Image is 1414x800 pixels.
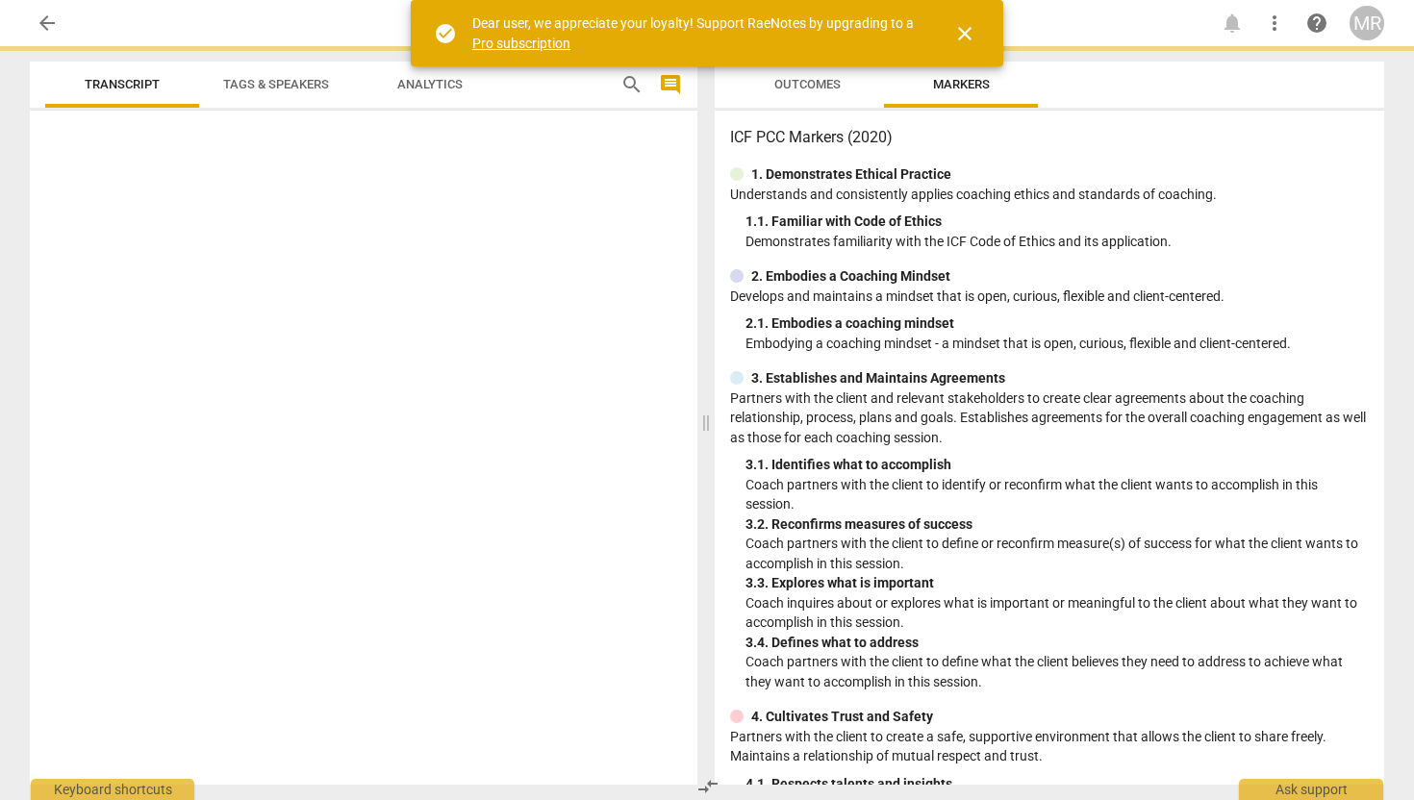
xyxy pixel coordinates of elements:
span: help [1305,12,1328,35]
span: search [620,73,644,96]
button: Close [942,11,988,57]
div: Dear user, we appreciate your loyalty! Support RaeNotes by upgrading to a [472,13,919,53]
span: arrow_back [36,12,59,35]
span: close [953,22,976,45]
a: Help [1300,6,1334,40]
span: Transcript [85,77,160,91]
p: Coach partners with the client to define or reconfirm measure(s) of success for what the client w... [745,534,1369,573]
p: 3. Establishes and Maintains Agreements [751,368,1005,388]
p: 4. Cultivates Trust and Safety [751,707,933,727]
p: Coach partners with the client to define what the client believes they need to address to achieve... [745,652,1369,691]
div: 3. 1. Identifies what to accomplish [745,455,1369,475]
span: Markers [933,77,990,91]
span: Outcomes [774,77,841,91]
h3: ICF PCC Markers (2020) [730,126,1369,149]
p: Embodying a coaching mindset - a mindset that is open, curious, flexible and client-centered. [745,334,1369,354]
div: 3. 4. Defines what to address [745,633,1369,653]
p: Develops and maintains a mindset that is open, curious, flexible and client-centered. [730,287,1369,307]
p: Partners with the client and relevant stakeholders to create clear agreements about the coaching ... [730,388,1369,448]
span: more_vert [1263,12,1286,35]
div: 1. 1. Familiar with Code of Ethics [745,212,1369,232]
div: 4. 1. Respects talents and insights [745,774,1369,794]
div: 3. 2. Reconfirms measures of success [745,514,1369,535]
button: MR [1350,6,1384,40]
p: 2. Embodies a Coaching Mindset [751,266,950,287]
p: 1. Demonstrates Ethical Practice [751,164,951,185]
p: Demonstrates familiarity with the ICF Code of Ethics and its application. [745,232,1369,252]
button: Show/Hide comments [655,69,686,100]
span: compare_arrows [696,775,720,798]
span: Tags & Speakers [223,77,329,91]
div: Keyboard shortcuts [31,779,194,800]
button: Search [617,69,647,100]
div: 2. 1. Embodies a coaching mindset [745,313,1369,334]
a: Pro subscription [472,36,570,51]
span: comment [659,73,682,96]
span: check_circle [434,22,457,45]
span: Analytics [397,77,463,91]
div: Ask support [1239,779,1383,800]
p: Understands and consistently applies coaching ethics and standards of coaching. [730,185,1369,205]
p: Coach inquires about or explores what is important or meaningful to the client about what they wa... [745,593,1369,633]
div: 3. 3. Explores what is important [745,573,1369,593]
p: Coach partners with the client to identify or reconfirm what the client wants to accomplish in th... [745,475,1369,514]
p: Partners with the client to create a safe, supportive environment that allows the client to share... [730,727,1369,766]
